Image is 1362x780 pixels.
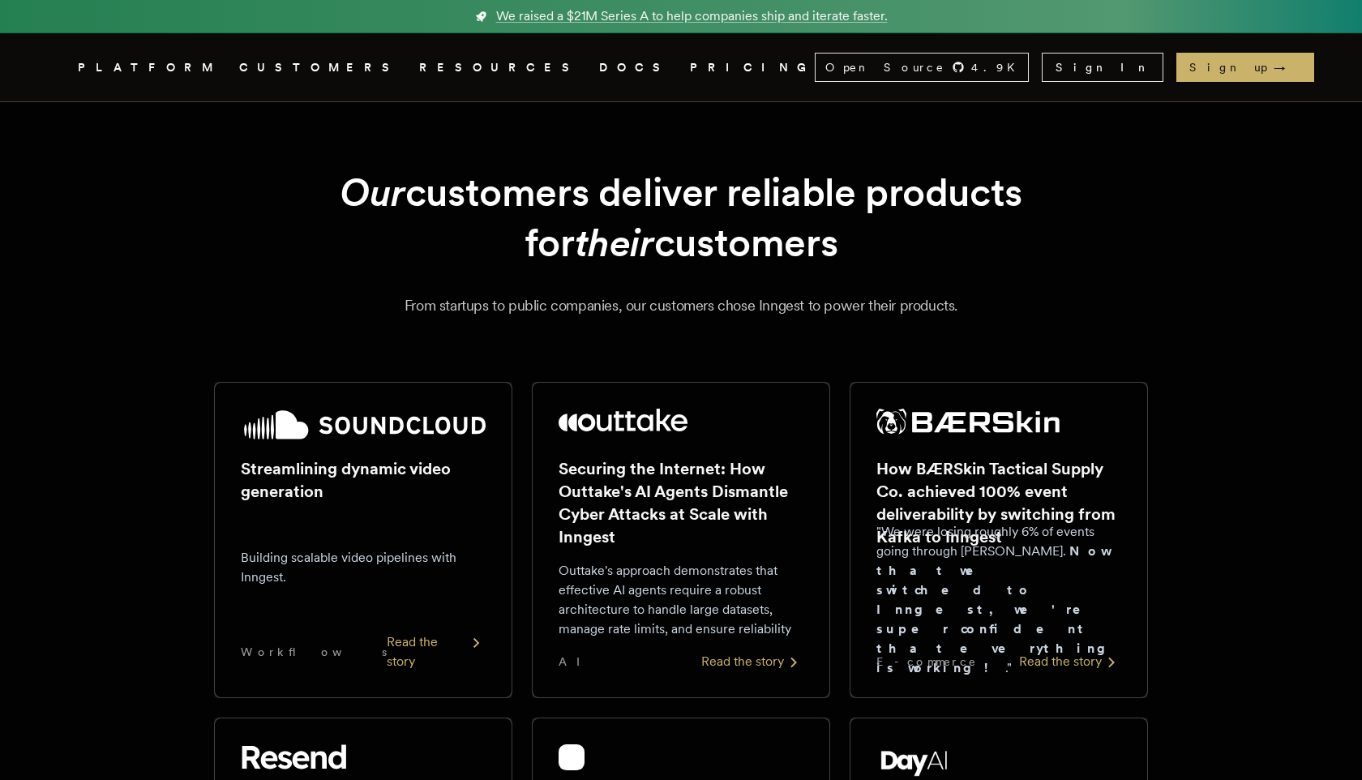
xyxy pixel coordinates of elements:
span: Open Source [825,59,945,75]
img: cubic [559,744,585,770]
img: Day AI [876,744,953,777]
a: Sign up [1176,53,1314,82]
a: CUSTOMERS [239,58,400,78]
a: DOCS [599,58,670,78]
div: Read the story [701,652,803,671]
p: Building scalable video pipelines with Inngest. [241,548,486,587]
a: Outtake logoSecuring the Internet: How Outtake's AI Agents Dismantle Cyber Attacks at Scale with ... [532,382,830,698]
a: PRICING [690,58,815,78]
span: Workflows [241,644,387,660]
a: BÆRSkin Tactical Supply Co. logoHow BÆRSkin Tactical Supply Co. achieved 100% event deliverabilit... [850,382,1148,698]
nav: Global [32,33,1330,101]
span: 4.9 K [971,59,1025,75]
div: Read the story [1019,652,1121,671]
span: AI [559,654,594,670]
button: RESOURCES [419,58,580,78]
img: BÆRSkin Tactical Supply Co. [876,409,1060,435]
img: Outtake [559,409,687,431]
h2: Streamlining dynamic video generation [241,457,486,503]
a: SoundCloud logoStreamlining dynamic video generationBuilding scalable video pipelines with Innges... [214,382,512,698]
img: Resend [241,744,346,770]
p: Outtake's approach demonstrates that effective AI agents require a robust architecture to handle ... [559,561,803,639]
span: E-commerce [876,654,977,670]
button: PLATFORM [78,58,220,78]
h1: customers deliver reliable products for customers [253,167,1109,268]
h2: How BÆRSkin Tactical Supply Co. achieved 100% event deliverability by switching from Kafka to Inn... [876,457,1121,548]
a: Sign In [1042,53,1163,82]
strong: Now that we switched to Inngest, we're super confident that everything is working! [876,543,1118,675]
span: → [1274,59,1301,75]
div: Read the story [387,632,486,671]
img: SoundCloud [241,409,486,441]
h2: Securing the Internet: How Outtake's AI Agents Dismantle Cyber Attacks at Scale with Inngest [559,457,803,548]
em: Our [340,169,405,216]
span: We raised a $21M Series A to help companies ship and iterate faster. [496,6,888,26]
p: From startups to public companies, our customers chose Inngest to power their products. [97,294,1265,317]
em: their [575,219,654,266]
p: "We were losing roughly 6% of events going through [PERSON_NAME]. ." [876,522,1121,678]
